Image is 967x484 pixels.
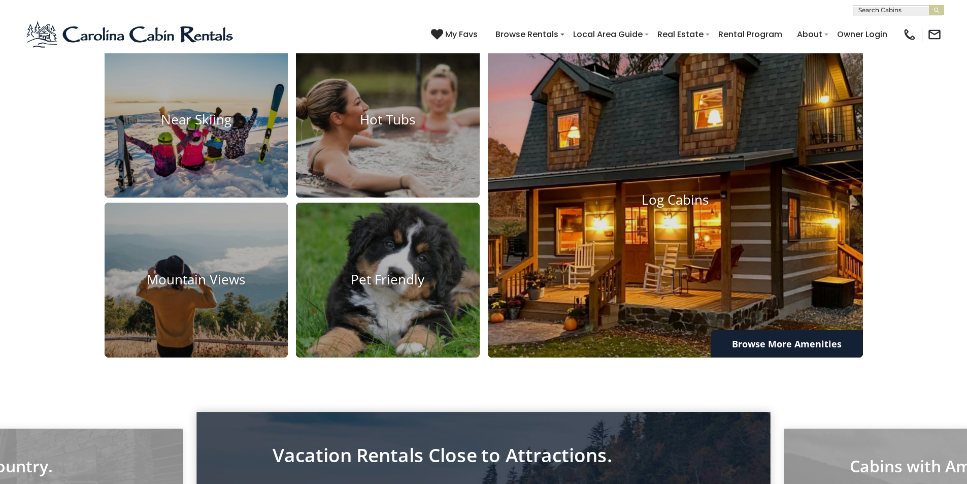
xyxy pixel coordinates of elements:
[568,25,648,43] a: Local Area Guide
[25,19,236,50] img: Blue-2.png
[296,112,480,127] h4: Hot Tubs
[105,42,288,198] a: Near Skiing
[296,42,480,198] a: Hot Tubs
[792,25,827,43] a: About
[105,112,288,127] h4: Near Skiing
[903,27,917,42] img: phone-regular-black.png
[488,42,863,358] a: Log Cabins
[652,25,709,43] a: Real Estate
[105,272,288,288] h4: Mountain Views
[105,203,288,358] a: Mountain Views
[490,25,563,43] a: Browse Rentals
[445,28,478,41] span: My Favs
[273,447,694,463] p: Vacation Rentals Close to Attractions.
[488,192,863,208] h4: Log Cabins
[296,272,480,288] h4: Pet Friendly
[296,203,480,358] a: Pet Friendly
[713,25,787,43] a: Rental Program
[832,25,892,43] a: Owner Login
[711,330,863,358] a: Browse More Amenities
[927,27,942,42] img: mail-regular-black.png
[431,28,480,41] a: My Favs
